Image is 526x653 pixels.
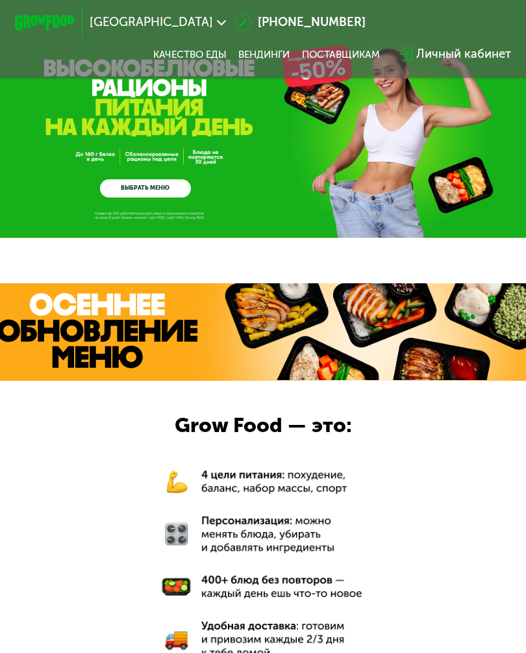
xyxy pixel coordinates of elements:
a: Вендинги [238,49,290,61]
div: поставщикам [302,49,380,61]
a: [PHONE_NUMBER] [234,14,366,32]
a: ВЫБРАТЬ МЕНЮ [100,179,191,198]
div: Личный кабинет [416,45,511,64]
a: Качество еды [153,49,227,61]
span: [GEOGRAPHIC_DATA] [90,16,213,29]
div: Grow Food — это: [160,410,366,441]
